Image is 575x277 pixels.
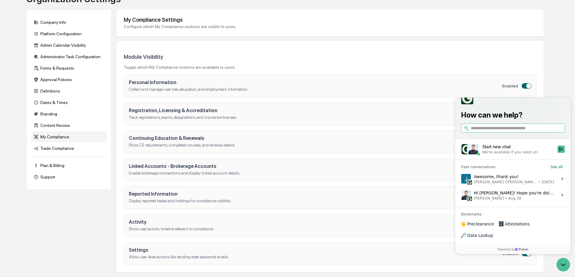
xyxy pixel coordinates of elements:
span: [PERSON_NAME] [19,98,49,103]
h4: Reported Information [129,191,502,197]
div: Dates & Times [31,97,107,108]
h4: Activity [129,219,502,225]
p: Enable brokerage connections and display linked account details. [129,170,502,176]
h3: Module Visibility [124,54,236,60]
p: Display reported trades and holdings for compliance visibility. [129,198,502,204]
p: Show user activity timeline relevant to compliance. [129,226,502,232]
div: Platform Configuration [31,28,107,39]
img: Jack Rasmussen [6,93,16,102]
div: Trade Compliance [31,143,107,154]
button: Start new chat [102,48,110,55]
span: Enabled [502,83,518,88]
span: Preclearance [12,123,39,129]
h4: Personal Information [129,80,502,85]
div: Plan & Billing [31,160,107,171]
img: 8933085812038_c878075ebb4cc5468115_72.jpg [13,46,23,57]
h4: Linked Accounts - Brokerage Accounts [129,163,502,169]
div: 🖐️ [6,124,11,129]
a: Powered byPylon [42,149,73,154]
h4: Continuing Education & Renewals [129,135,502,141]
span: • [83,82,85,87]
div: 🔎 [6,135,11,140]
span: [PERSON_NAME] ([PERSON_NAME]) [19,82,82,87]
button: See all [93,66,110,73]
span: [DATE] [86,82,99,87]
p: Track registrations, exams, designations, and insurance licenses. [129,115,502,121]
div: We're available if you need us! [27,52,83,57]
a: 🖐️Preclearance [4,121,41,132]
div: Branding [31,109,107,119]
iframe: Customer support window [455,98,571,254]
h4: Settings [129,247,502,253]
span: Attestations [50,123,75,129]
div: My Compliance Settings [124,17,536,23]
span: Data Lookup [12,135,38,141]
div: Content Review [31,120,107,131]
p: Show CE requirements, completed courses, and renewal details. [129,142,502,148]
div: Definitions [31,86,107,96]
p: Collect and manage user role, education, and employment information. [129,87,502,93]
span: • [50,98,52,103]
a: 🔎Data Lookup [4,132,40,143]
div: Admin Calendar Visibility [31,40,107,51]
p: How can we help? [6,13,110,22]
img: 1746055101610-c473b297-6a78-478c-a979-82029cc54cd1 [12,99,17,103]
div: Support [31,172,107,182]
h4: Registration, Licensing & Accreditation [129,108,502,113]
a: 🗄️Attestations [41,121,77,132]
img: Jessica Sacks (Jess) [6,76,16,86]
div: Company Info [31,17,107,28]
div: Toggle which My Compliance sections are available to users. [124,65,236,70]
div: Configure which My Compliance sections are visible to users. [124,24,536,29]
img: 1746055101610-c473b297-6a78-478c-a979-82029cc54cd1 [6,46,17,57]
img: 1746055101610-c473b297-6a78-478c-a979-82029cc54cd1 [12,82,17,87]
iframe: Open customer support [556,257,572,273]
div: Approval Policies [31,74,107,85]
div: 🗄️ [44,124,48,129]
p: Allow user-level actions like sending reset password emails. [129,254,502,260]
span: Aug 28 [53,98,66,103]
div: Forms & Requests [31,63,107,74]
div: Past conversations [6,67,40,72]
div: Administrator Task Configuration [31,51,107,62]
span: Pylon [60,150,73,154]
div: Start new chat [27,46,99,52]
div: My Compliance [31,131,107,142]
